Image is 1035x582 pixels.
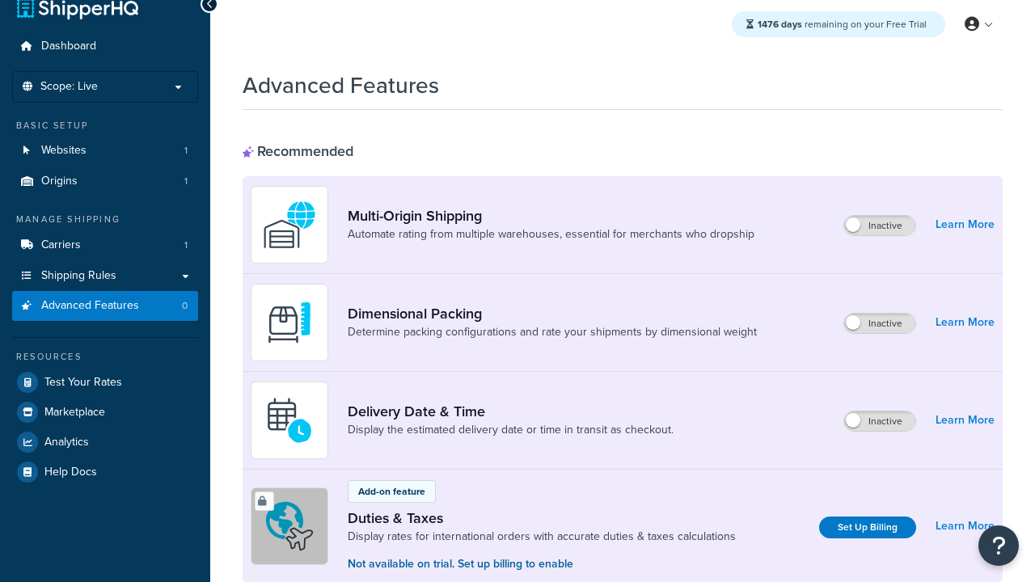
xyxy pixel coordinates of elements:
[182,299,188,313] span: 0
[44,376,122,390] span: Test Your Rates
[12,32,198,61] a: Dashboard
[12,167,198,196] a: Origins1
[44,406,105,420] span: Marketplace
[348,509,736,527] a: Duties & Taxes
[348,207,754,225] a: Multi-Origin Shipping
[348,403,674,420] a: Delivery Date & Time
[44,466,97,479] span: Help Docs
[243,142,353,160] div: Recommended
[348,555,736,573] p: Not available on trial. Set up billing to enable
[41,299,139,313] span: Advanced Features
[12,136,198,166] a: Websites1
[261,392,318,449] img: gfkeb5ejjkALwAAAABJRU5ErkJggg==
[41,144,87,158] span: Websites
[40,80,98,94] span: Scope: Live
[184,175,188,188] span: 1
[348,305,757,323] a: Dimensional Packing
[348,529,736,545] a: Display rates for international orders with accurate duties & taxes calculations
[184,238,188,252] span: 1
[261,294,318,351] img: DTVBYsAAAAAASUVORK5CYII=
[936,409,995,432] a: Learn More
[348,422,674,438] a: Display the estimated delivery date or time in transit as checkout.
[348,226,754,242] a: Automate rating from multiple warehouses, essential for merchants who dropship
[41,238,81,252] span: Carriers
[936,213,995,236] a: Learn More
[12,119,198,133] div: Basic Setup
[844,411,915,431] label: Inactive
[12,230,198,260] a: Carriers1
[12,213,198,226] div: Manage Shipping
[12,167,198,196] li: Origins
[12,291,198,321] li: Advanced Features
[936,311,995,334] a: Learn More
[758,17,927,32] span: remaining on your Free Trial
[12,368,198,397] a: Test Your Rates
[936,515,995,538] a: Learn More
[819,517,916,538] a: Set Up Billing
[41,40,96,53] span: Dashboard
[261,196,318,253] img: WatD5o0RtDAAAAAElFTkSuQmCC
[844,314,915,333] label: Inactive
[348,324,757,340] a: Determine packing configurations and rate your shipments by dimensional weight
[12,136,198,166] li: Websites
[844,216,915,235] label: Inactive
[41,269,116,283] span: Shipping Rules
[44,436,89,449] span: Analytics
[758,17,802,32] strong: 1476 days
[41,175,78,188] span: Origins
[12,350,198,364] div: Resources
[12,230,198,260] li: Carriers
[12,428,198,457] a: Analytics
[978,525,1019,566] button: Open Resource Center
[12,458,198,487] a: Help Docs
[243,70,439,101] h1: Advanced Features
[12,291,198,321] a: Advanced Features0
[358,484,425,499] p: Add-on feature
[184,144,188,158] span: 1
[12,398,198,427] a: Marketplace
[12,261,198,291] a: Shipping Rules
